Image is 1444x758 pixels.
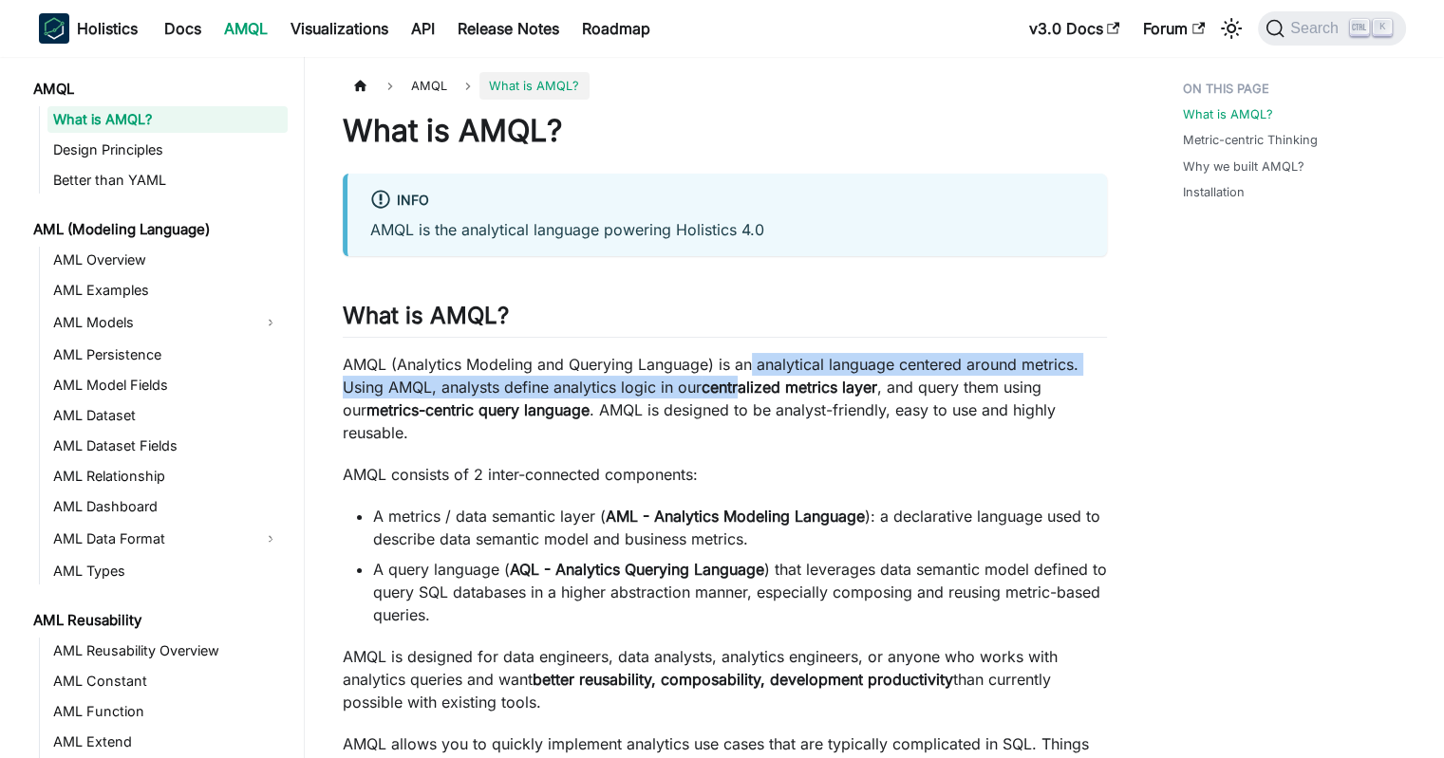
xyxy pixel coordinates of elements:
[446,13,571,44] a: Release Notes
[47,558,288,584] a: AML Types
[366,400,590,419] strong: metrics-centric query language
[343,112,1107,150] h1: What is AMQL?
[1183,105,1273,123] a: What is AMQL?
[28,216,288,243] a: AML (Modeling Language)
[510,560,764,579] strong: AQL - Analytics Querying Language
[402,72,457,100] span: AMQL
[1373,19,1392,36] kbd: K
[343,72,379,100] a: Home page
[343,353,1107,444] p: AMQL (Analytics Modeling and Querying Language) is an analytical language centered around metrics...
[1018,13,1132,44] a: v3.0 Docs
[479,72,589,100] span: What is AMQL?
[370,189,1084,213] div: info
[39,13,138,44] a: HolisticsHolistics
[39,13,69,44] img: Holistics
[343,302,1107,338] h2: What is AMQL?
[1183,131,1318,149] a: Metric-centric Thinking
[373,558,1107,626] li: A query language ( ) that leverages data semantic model defined to query SQL databases in a highe...
[47,729,288,755] a: AML Extend
[47,433,288,459] a: AML Dataset Fields
[47,524,253,554] a: AML Data Format
[1183,183,1245,201] a: Installation
[47,698,288,725] a: AML Function
[253,307,288,338] button: Expand sidebar category 'AML Models'
[77,17,138,40] b: Holistics
[20,57,305,758] nav: Docs sidebar
[279,13,400,44] a: Visualizations
[47,167,288,194] a: Better than YAML
[47,638,288,664] a: AML Reusability Overview
[1285,20,1350,37] span: Search
[400,13,446,44] a: API
[571,13,662,44] a: Roadmap
[606,507,865,526] strong: AML - Analytics Modeling Language
[47,342,288,368] a: AML Persistence
[47,307,253,338] a: AML Models
[1183,157,1304,176] a: Why we built AMQL?
[47,668,288,694] a: AML Constant
[28,76,288,102] a: AMQL
[702,378,877,397] strong: centralized metrics layer
[370,218,1084,241] p: AMQL is the analytical language powering Holistics 4.0
[47,463,288,490] a: AML Relationship
[1258,11,1405,46] button: Search (Ctrl+K)
[343,72,1107,100] nav: Breadcrumbs
[1132,13,1216,44] a: Forum
[213,13,279,44] a: AMQL
[373,505,1107,550] li: A metrics / data semantic layer ( ): a declarative language used to describe data semantic model ...
[47,493,288,520] a: AML Dashboard
[47,372,288,398] a: AML Model Fields
[253,524,288,554] button: Expand sidebar category 'AML Data Format'
[153,13,213,44] a: Docs
[533,670,953,689] strong: better reusability, composability, development productivity
[47,247,288,273] a: AML Overview
[343,645,1107,713] p: AMQL is designed for data engineers, data analysts, analytics engineers, or anyone who works with...
[28,607,288,634] a: AML Reusability
[47,402,288,429] a: AML Dataset
[47,277,288,304] a: AML Examples
[1216,13,1247,44] button: Switch between dark and light mode (currently light mode)
[343,463,1107,486] p: AMQL consists of 2 inter-connected components:
[47,137,288,163] a: Design Principles
[47,106,288,133] a: What is AMQL?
